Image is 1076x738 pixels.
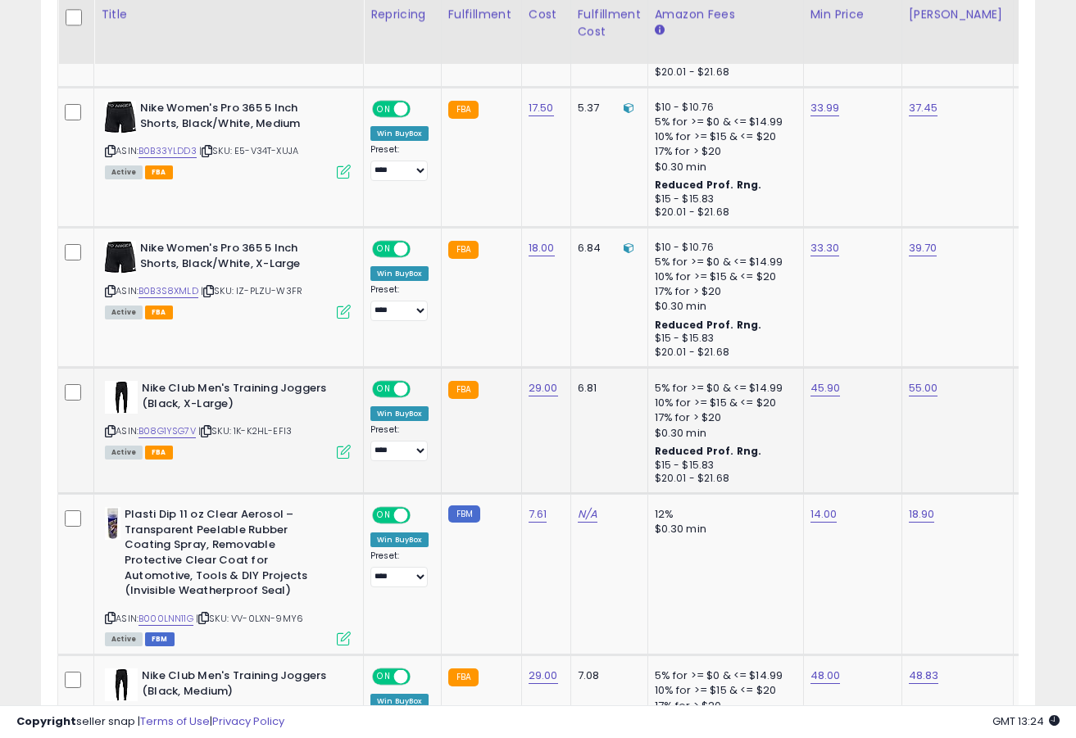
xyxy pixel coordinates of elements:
div: 5% for >= $0 & <= $14.99 [655,255,791,269]
div: 17% for > $20 [655,410,791,425]
span: All listings currently available for purchase on Amazon [105,446,143,460]
span: FBA [145,446,173,460]
span: 2025-10-14 13:24 GMT [992,713,1060,729]
small: FBM [448,505,480,523]
a: 55.00 [909,380,938,396]
a: 48.00 [810,668,841,684]
div: ASIN: [105,241,351,317]
div: $0.30 min [655,522,791,537]
div: 12% [655,507,791,522]
small: FBA [448,241,479,259]
a: B08G1YSG7V [138,424,196,438]
a: N/A [578,506,597,523]
span: All listings currently available for purchase on Amazon [105,632,143,646]
span: ON [374,383,394,396]
span: | SKU: E5-V34T-XUJA [199,144,298,157]
div: 17% for > $20 [655,144,791,159]
span: OFF [408,102,434,116]
a: 29.00 [529,668,558,684]
div: 5% for >= $0 & <= $14.99 [655,668,791,683]
span: FBA [145,306,173,319]
b: Plasti Dip 11 oz Clear Aerosol – Transparent Peelable Rubber Coating Spray, Removable Protective ... [125,507,324,602]
div: $15 - $15.83 [655,332,791,346]
div: Cost [529,6,564,23]
a: 18.00 [529,240,555,256]
div: 7.08 [578,668,635,683]
div: $20.01 - $21.68 [655,66,791,79]
div: Preset: [370,424,429,461]
strong: Copyright [16,713,76,729]
div: 6.84 [578,241,635,256]
span: ON [374,102,394,116]
div: seller snap | | [16,714,284,730]
div: $20.01 - $21.68 [655,472,791,486]
b: Reduced Prof. Rng. [655,318,762,332]
div: Title [101,6,356,23]
small: FBA [448,381,479,399]
a: 7.61 [529,506,547,523]
b: Reduced Prof. Rng. [655,444,762,458]
a: B000LNN11G [138,612,193,626]
div: Win BuyBox [370,532,429,547]
img: 31Kqf5R2wvL._SL40_.jpg [105,241,136,274]
span: FBM [145,632,175,646]
a: 33.30 [810,240,840,256]
span: OFF [408,383,434,396]
div: $10 - $10.76 [655,101,791,115]
div: $15 - $15.83 [655,192,791,206]
div: ASIN: [105,507,351,644]
small: FBA [448,668,479,686]
div: 5% for >= $0 & <= $14.99 [655,381,791,396]
div: Fulfillment [448,6,515,23]
a: 37.45 [909,100,938,116]
div: 5% for >= $0 & <= $14.99 [655,115,791,129]
img: 31Kqf5R2wvL._SL40_.jpg [105,101,136,134]
div: [PERSON_NAME] [909,6,1006,23]
span: | SKU: VV-0LXN-9MY6 [196,612,303,625]
div: $0.30 min [655,299,791,314]
div: Preset: [370,550,429,587]
div: ASIN: [105,101,351,177]
span: | SKU: 1K-K2HL-EFI3 [198,424,292,437]
div: $0.30 min [655,426,791,441]
img: 41PA3RwUMfL._SL40_.jpg [105,507,120,540]
a: Privacy Policy [212,713,284,729]
span: ON [374,242,394,256]
span: ON [374,670,394,684]
div: 10% for >= $15 & <= $20 [655,683,791,698]
span: All listings currently available for purchase on Amazon [105,165,143,179]
div: 10% for >= $15 & <= $20 [655,269,791,284]
div: Amazon Fees [655,6,797,23]
div: Preset: [370,284,429,321]
span: OFF [408,242,434,256]
img: 21MlbwdvUTS._SL40_.jpg [105,668,138,701]
span: | SKU: IZ-PLZU-W3FR [201,284,302,297]
b: Nike Club Men's Training Joggers (Black, Medium) [142,668,341,703]
a: 18.90 [909,506,935,523]
div: ASIN: [105,381,351,457]
div: Fulfillment Cost [578,6,641,40]
div: 10% for >= $15 & <= $20 [655,129,791,144]
a: B0B3S8XMLD [138,284,198,298]
a: 39.70 [909,240,938,256]
div: $15 - $15.83 [655,459,791,473]
div: Win BuyBox [370,406,429,421]
div: 5.37 [578,101,635,115]
div: 10% for >= $15 & <= $20 [655,396,791,410]
span: FBA [145,165,173,179]
div: 17% for > $20 [655,284,791,299]
small: FBA [448,101,479,119]
div: $0.30 min [655,160,791,174]
small: Amazon Fees. [655,23,665,38]
div: Win BuyBox [370,266,429,281]
div: Preset: [370,144,429,181]
a: B0B33YLDD3 [138,144,197,158]
a: 14.00 [810,506,838,523]
div: Repricing [370,6,434,23]
a: Terms of Use [140,713,210,729]
b: Nike Club Men's Training Joggers (Black, X-Large) [142,381,341,415]
div: Min Price [810,6,895,23]
a: 45.90 [810,380,841,396]
b: Nike Women's Pro 365 5 Inch Shorts, Black/White, X-Large [140,241,339,275]
img: 21MlbwdvUTS._SL40_.jpg [105,381,138,414]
